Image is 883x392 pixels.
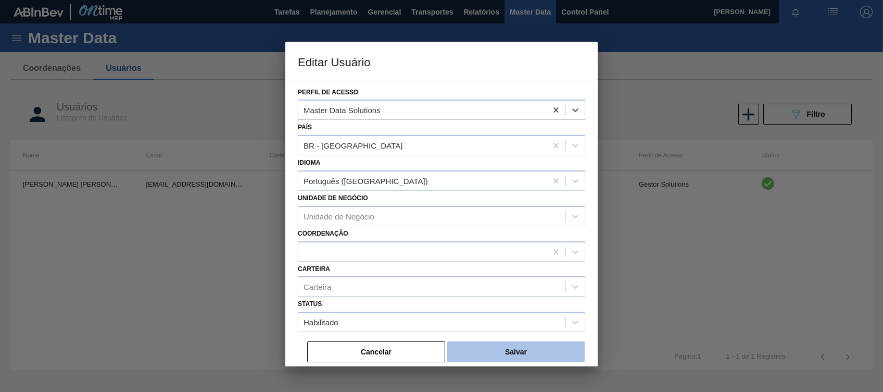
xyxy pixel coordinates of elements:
[298,89,358,96] label: Perfil de Acesso
[307,341,445,362] button: Cancelar
[304,283,331,291] div: Carteira
[304,318,338,327] div: Habilitado
[298,265,330,273] label: Carteira
[447,341,585,362] button: Salvar
[298,124,312,131] label: País
[304,106,381,115] div: Master Data Solutions
[298,159,320,166] label: Idioma
[298,194,368,202] label: Unidade de Negócio
[304,176,428,185] div: Português ([GEOGRAPHIC_DATA])
[298,230,348,237] label: Coordenação
[304,141,402,150] div: BR - [GEOGRAPHIC_DATA]
[304,212,374,220] div: Unidade de Negócio
[298,300,322,308] label: Status
[285,42,598,81] h3: Editar Usuário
